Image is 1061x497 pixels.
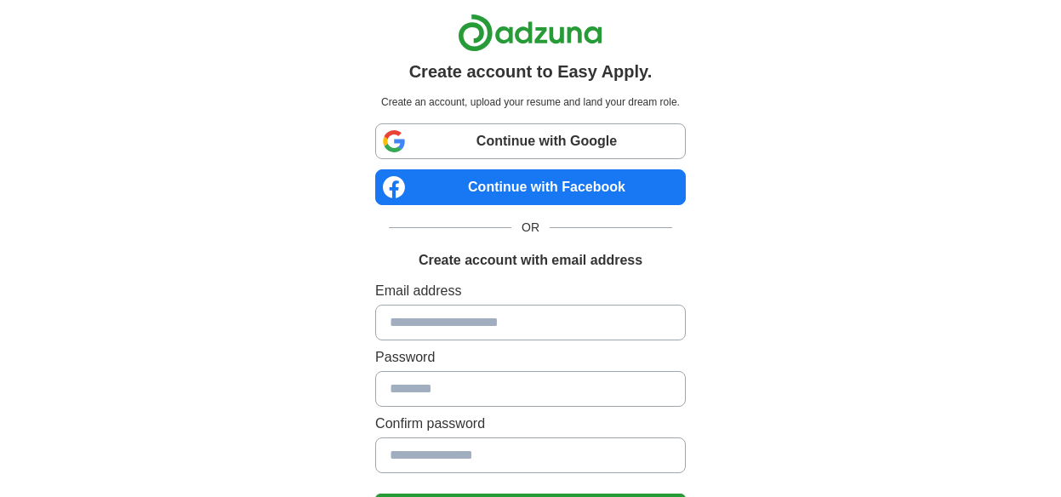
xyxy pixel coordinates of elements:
[511,219,550,237] span: OR
[375,123,686,159] a: Continue with Google
[375,281,686,301] label: Email address
[409,59,653,84] h1: Create account to Easy Apply.
[458,14,602,52] img: Adzuna logo
[419,250,642,271] h1: Create account with email address
[375,414,686,434] label: Confirm password
[375,347,686,368] label: Password
[379,94,682,110] p: Create an account, upload your resume and land your dream role.
[375,169,686,205] a: Continue with Facebook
